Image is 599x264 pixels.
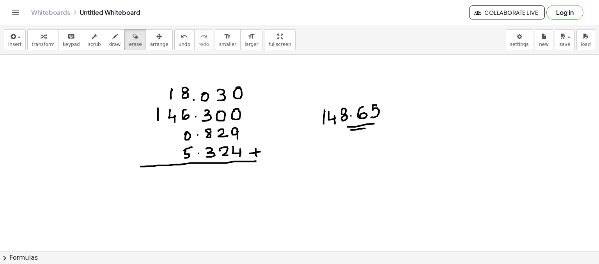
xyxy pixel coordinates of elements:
button: draw [105,29,125,50]
span: redo [198,42,209,47]
span: transform [32,42,55,47]
button: erase [124,29,146,50]
span: keypad [63,42,80,47]
span: undo [179,42,190,47]
button: fullscreen [264,29,295,50]
a: Whiteboards [31,9,70,16]
button: Collaborate Live [469,5,545,19]
button: scrub [84,29,105,50]
button: redoredo [194,29,213,50]
button: save [555,29,575,50]
button: Log in [546,5,583,20]
button: undoundo [174,29,195,50]
span: Collaborate Live [476,9,538,16]
button: settings [506,29,533,50]
span: scrub [88,42,101,47]
span: load [581,42,591,47]
span: settings [510,42,529,47]
i: redo [200,32,207,41]
i: keyboard [67,32,75,41]
span: erase [129,42,142,47]
button: keyboardkeypad [58,29,84,50]
i: format_size [224,32,231,41]
span: smaller [219,42,236,47]
button: insert [4,29,26,50]
button: load [576,29,595,50]
span: insert [8,42,21,47]
span: larger [245,42,258,47]
i: format_size [248,32,255,41]
button: format_sizelarger [240,29,262,50]
span: arrange [150,42,168,47]
button: format_sizesmaller [215,29,241,50]
button: Toggle navigation [9,6,22,19]
button: transform [27,29,59,50]
button: arrange [146,29,173,50]
span: save [559,42,570,47]
button: new [535,29,553,50]
span: new [539,42,549,47]
span: fullscreen [268,42,291,47]
i: undo [181,32,188,41]
span: draw [109,42,121,47]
